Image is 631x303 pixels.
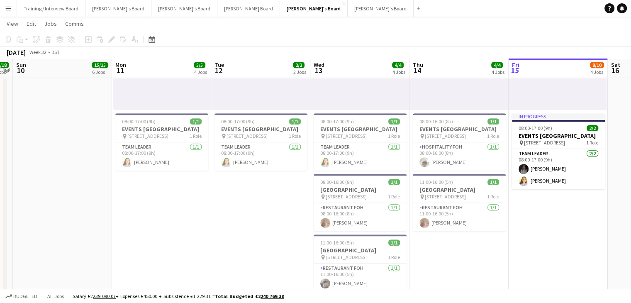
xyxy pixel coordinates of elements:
span: 1/1 [289,118,301,125]
span: [STREET_ADDRESS] [227,133,268,139]
span: Budgeted [13,293,37,299]
span: 4/4 [392,62,404,68]
span: Wed [314,61,324,68]
button: [PERSON_NAME] Board [217,0,280,17]
span: 1/1 [388,239,400,246]
h3: [GEOGRAPHIC_DATA] [314,186,407,193]
span: 1 Role [388,254,400,260]
app-job-card: 11:00-16:00 (5h)1/1[GEOGRAPHIC_DATA] [STREET_ADDRESS]1 RoleRestaurant FOH1/111:00-16:00 (5h)[PERS... [314,235,407,292]
span: 10 [15,66,26,75]
app-card-role: Restaurant FOH1/108:00-16:00 (8h)[PERSON_NAME] [314,203,407,231]
a: Jobs [41,18,60,29]
span: Jobs [44,20,57,27]
div: 6 Jobs [92,69,108,75]
span: 11 [114,66,126,75]
button: Budgeted [4,292,39,301]
span: Thu [413,61,423,68]
span: 14 [412,66,423,75]
span: [STREET_ADDRESS] [326,193,367,200]
button: [PERSON_NAME]'s Board [85,0,151,17]
app-job-card: 11:00-16:00 (5h)1/1[GEOGRAPHIC_DATA] [STREET_ADDRESS]1 RoleRestaurant FOH1/111:00-16:00 (5h)[PERS... [413,174,506,231]
span: 5/5 [194,62,205,68]
a: Comms [62,18,87,29]
span: All jobs [46,293,66,299]
tcxspan: Call 240 769.38 via 3CX [261,293,284,299]
span: 16 [610,66,620,75]
app-job-card: 08:00-16:00 (8h)1/1[GEOGRAPHIC_DATA] [STREET_ADDRESS]1 RoleRestaurant FOH1/108:00-16:00 (8h)[PERS... [314,174,407,231]
app-card-role: Restaurant FOH1/111:00-16:00 (5h)[PERSON_NAME] [314,264,407,292]
app-card-role: TEAM LEADER1/108:00-17:00 (9h)[PERSON_NAME] [214,142,307,171]
span: [STREET_ADDRESS] [524,139,565,146]
h3: EVENTS [GEOGRAPHIC_DATA] [512,132,605,139]
app-job-card: 08:00-17:00 (9h)1/1EVENTS [GEOGRAPHIC_DATA] [STREET_ADDRESS]1 RoleTEAM LEADER1/108:00-17:00 (9h)[... [214,113,307,171]
app-job-card: 08:00-16:00 (8h)1/1EVENTS [GEOGRAPHIC_DATA] [STREET_ADDRESS]1 RoleHospitality FOH1/108:00-16:00 (... [413,113,506,171]
button: [PERSON_NAME]'s Board [280,0,348,17]
span: 08:00-16:00 (8h) [419,118,453,125]
h3: EVENTS [GEOGRAPHIC_DATA] [314,125,407,133]
span: [STREET_ADDRESS] [425,193,466,200]
span: [STREET_ADDRESS] [127,133,168,139]
span: 15 [511,66,519,75]
span: 1 Role [190,133,202,139]
div: 4 Jobs [590,69,604,75]
span: 1 Role [388,133,400,139]
app-job-card: In progress08:00-17:00 (9h)2/2EVENTS [GEOGRAPHIC_DATA] [STREET_ADDRESS]1 RoleTEAM LEADER2/208:00-... [512,113,605,189]
span: 08:00-17:00 (9h) [519,125,552,131]
app-card-role: TEAM LEADER1/108:00-17:00 (9h)[PERSON_NAME] [314,142,407,171]
button: Training / Interview Board [17,0,85,17]
span: [STREET_ADDRESS] [326,254,367,260]
span: Comms [65,20,84,27]
span: 1 Role [487,133,499,139]
span: 1 Role [388,193,400,200]
span: 1/1 [388,179,400,185]
span: 13 [312,66,324,75]
span: View [7,20,18,27]
app-card-role: TEAM LEADER1/108:00-17:00 (9h)[PERSON_NAME] [115,142,208,171]
span: [STREET_ADDRESS] [326,133,367,139]
span: 1 Role [487,193,499,200]
app-card-role: Restaurant FOH1/111:00-16:00 (5h)[PERSON_NAME] [413,203,506,231]
span: Fri [512,61,519,68]
tcxspan: Call 239 090.07 via 3CX [93,293,116,299]
span: 11:00-16:00 (5h) [320,239,354,246]
span: 1 Role [586,139,598,146]
div: 2 Jobs [293,69,306,75]
button: [PERSON_NAME]'s Board [348,0,414,17]
h3: EVENTS [GEOGRAPHIC_DATA] [413,125,506,133]
span: 8/10 [590,62,604,68]
span: 1/1 [487,118,499,125]
app-card-role: Hospitality FOH1/108:00-16:00 (8h)[PERSON_NAME] [413,142,506,171]
span: Week 32 [27,49,48,55]
div: 4 Jobs [194,69,207,75]
a: Edit [23,18,39,29]
div: [DATE] [7,48,26,56]
h3: [GEOGRAPHIC_DATA] [314,247,407,254]
span: Sat [611,61,620,68]
span: Edit [27,20,36,27]
span: 1/1 [487,179,499,185]
span: 08:00-17:00 (9h) [221,118,255,125]
span: 1/1 [190,118,202,125]
span: 11:00-16:00 (5h) [419,179,453,185]
app-job-card: 08:00-17:00 (9h)1/1EVENTS [GEOGRAPHIC_DATA] [STREET_ADDRESS]1 RoleTEAM LEADER1/108:00-17:00 (9h)[... [115,113,208,171]
h3: EVENTS [GEOGRAPHIC_DATA] [115,125,208,133]
span: Mon [115,61,126,68]
div: 08:00-17:00 (9h)1/1EVENTS [GEOGRAPHIC_DATA] [STREET_ADDRESS]1 RoleTEAM LEADER1/108:00-17:00 (9h)[... [314,113,407,171]
span: [STREET_ADDRESS] [425,133,466,139]
span: 15/15 [92,62,108,68]
span: 08:00-17:00 (9h) [320,118,354,125]
span: Tue [214,61,224,68]
span: 1 Role [289,133,301,139]
div: 4 Jobs [392,69,405,75]
div: BST [51,49,60,55]
span: 2/2 [293,62,305,68]
span: Sun [16,61,26,68]
div: 4 Jobs [492,69,504,75]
